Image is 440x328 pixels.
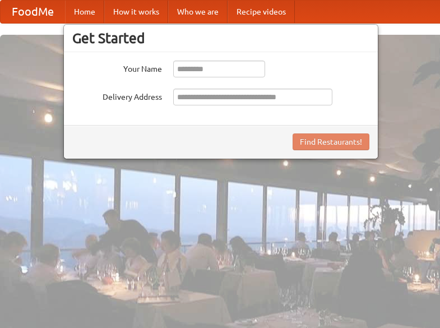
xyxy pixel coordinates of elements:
[228,1,295,23] a: Recipe videos
[72,30,369,47] h3: Get Started
[65,1,104,23] a: Home
[1,1,65,23] a: FoodMe
[168,1,228,23] a: Who we are
[72,61,162,75] label: Your Name
[293,133,369,150] button: Find Restaurants!
[72,89,162,103] label: Delivery Address
[104,1,168,23] a: How it works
